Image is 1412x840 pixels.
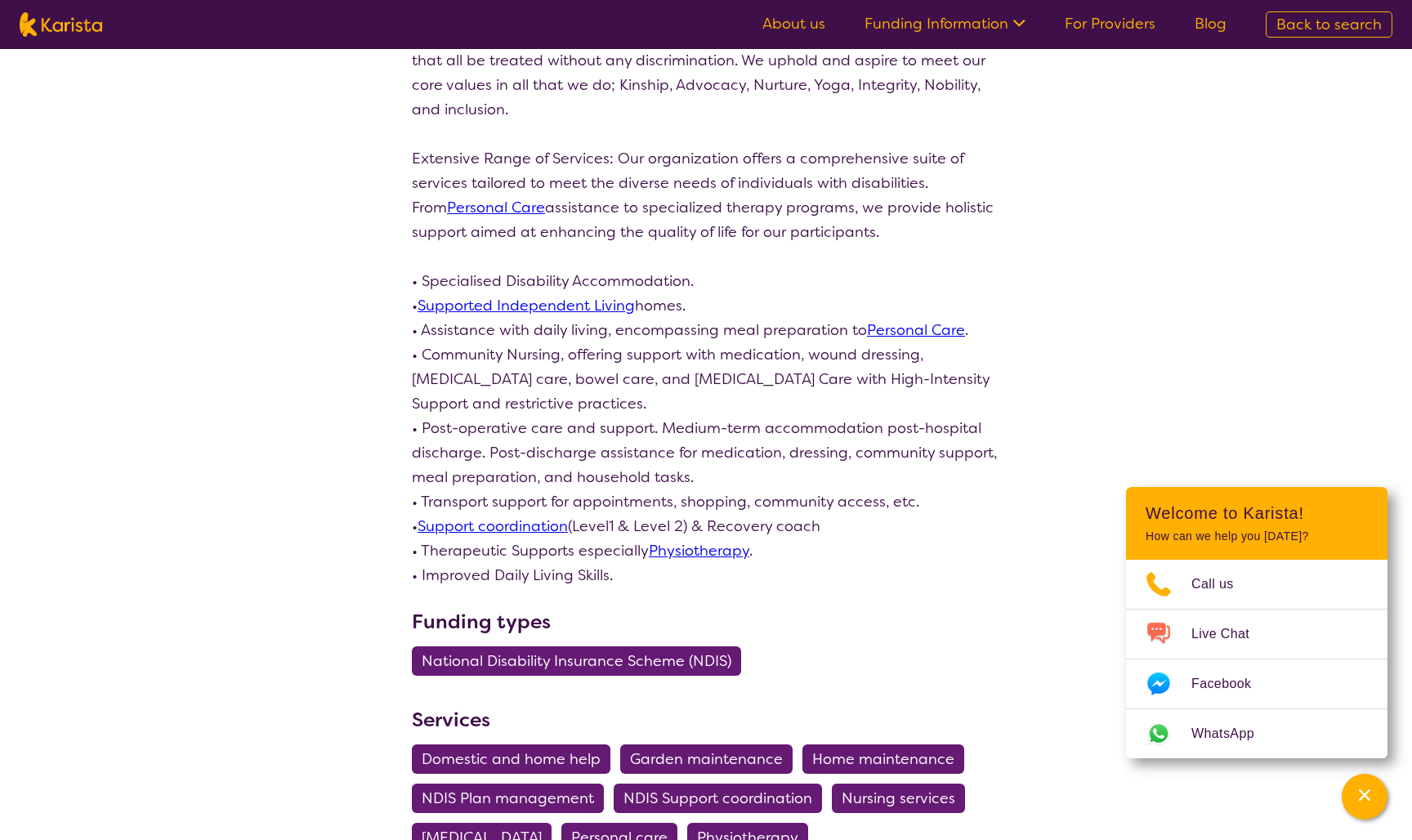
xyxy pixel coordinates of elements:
span: Nursing services [842,784,955,813]
p: • Community Nursing, offering support with medication, wound dressing, [MEDICAL_DATA] care, bowel... [412,342,1000,416]
span: Back to search [1276,15,1382,34]
span: WhatsApp [1191,722,1274,746]
span: Facebook [1191,672,1271,696]
a: Personal Care [447,198,545,217]
a: Blog [1195,14,1227,34]
img: Karista logo [20,12,102,37]
a: For Providers [1065,14,1155,34]
a: Web link opens in a new tab. [1126,709,1387,758]
a: Personal Care [867,320,965,340]
p: • homes. [412,293,1000,318]
a: Supported Independent Living [418,296,635,315]
span: NDIS Plan management [422,784,594,813]
p: We strongly believe in KANYINI principles. We embrace our diversity and demand that all be treate... [412,24,1000,122]
a: NDIS Support coordination [614,789,832,808]
a: About us [762,14,825,34]
p: Extensive Range of Services: Our organization offers a comprehensive suite of services tailored t... [412,146,1000,244]
h2: Welcome to Karista! [1146,503,1368,523]
a: Physiotherapy [649,541,749,561]
a: National Disability Insurance Scheme (NDIS) [412,651,751,671]
h3: Services [412,705,1000,735]
p: • (Level1 & Level 2) & Recovery coach [412,514,1000,538]
a: Home maintenance [802,749,974,769]
a: Nursing services [832,789,975,808]
a: Garden maintenance [620,749,802,769]
a: Funding Information [865,14,1025,34]
a: Back to search [1266,11,1392,38]
span: Domestic and home help [422,744,601,774]
a: Support coordination [418,516,568,536]
h3: Funding types [412,607,1000,637]
p: How can we help you [DATE]? [1146,529,1368,543]
span: NDIS Support coordination [623,784,812,813]
p: • Therapeutic Supports especially . [412,538,1000,563]
p: • Improved Daily Living Skills. [412,563,1000,588]
a: NDIS Plan management [412,789,614,808]
span: Garden maintenance [630,744,783,774]
a: Domestic and home help [412,749,620,769]
p: • Transport support for appointments, shopping, community access, etc. [412,489,1000,514]
div: Channel Menu [1126,487,1387,758]
p: • Post-operative care and support. Medium-term accommodation post-hospital discharge. Post-discha... [412,416,1000,489]
p: • Specialised Disability Accommodation. [412,269,1000,293]
button: Channel Menu [1342,774,1387,820]
span: Live Chat [1191,622,1269,646]
span: Home maintenance [812,744,954,774]
p: • Assistance with daily living, encompassing meal preparation to . [412,318,1000,342]
span: National Disability Insurance Scheme (NDIS) [422,646,731,676]
ul: Choose channel [1126,560,1387,758]
span: Call us [1191,572,1253,596]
